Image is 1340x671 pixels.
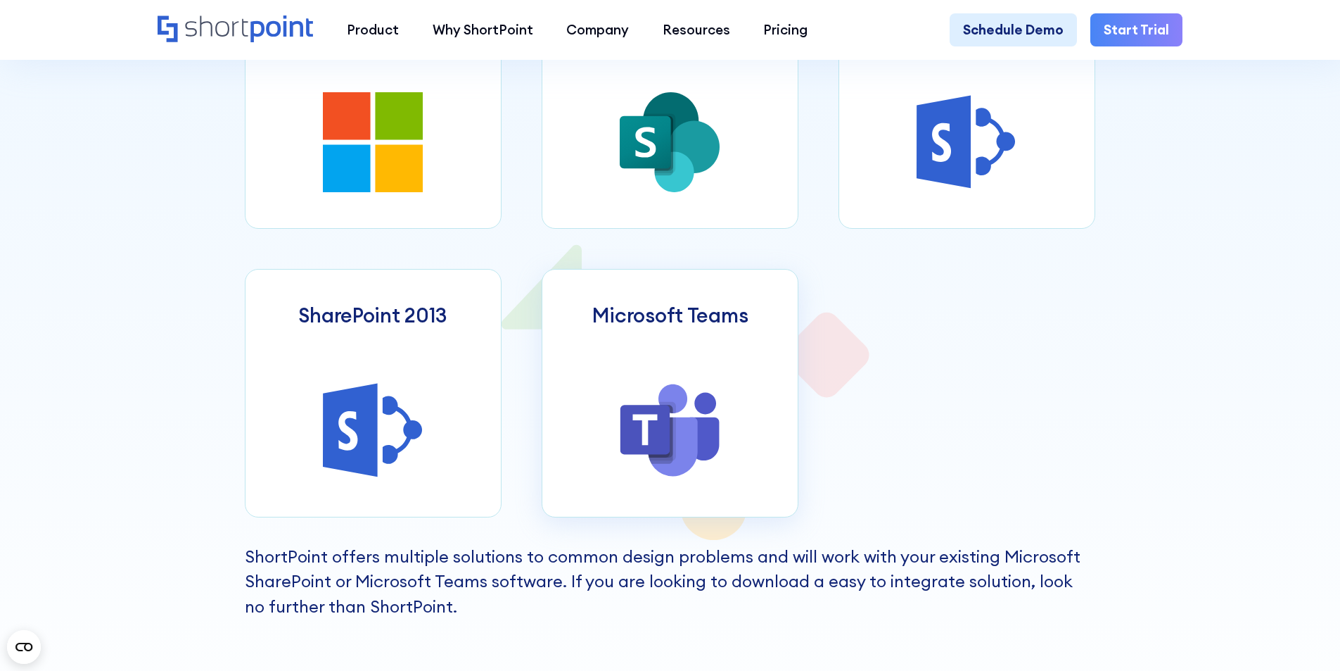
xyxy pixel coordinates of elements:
a: Schedule Demo [950,13,1077,47]
div: Why ShortPoint [433,20,533,40]
div: Resources [663,20,730,40]
a: Home [158,15,313,44]
a: Why ShortPoint [416,13,550,47]
div: Pricing [763,20,808,40]
button: Open CMP widget [7,630,41,664]
a: Company [549,13,646,47]
iframe: Chat Widget [1270,603,1340,671]
a: Pricing [747,13,825,47]
a: Product [330,13,416,47]
a: SharePoint 2013 [245,269,502,517]
a: Start Trial [1090,13,1182,47]
h3: SharePoint 2013 [298,303,447,327]
p: ShortPoint offers multiple solutions to common design problems and will work with your existing M... [245,544,1096,620]
h3: Microsoft Teams [592,303,748,327]
div: Product [347,20,399,40]
a: Resources [646,13,747,47]
div: Company [566,20,629,40]
a: Microsoft Teams [542,269,798,517]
